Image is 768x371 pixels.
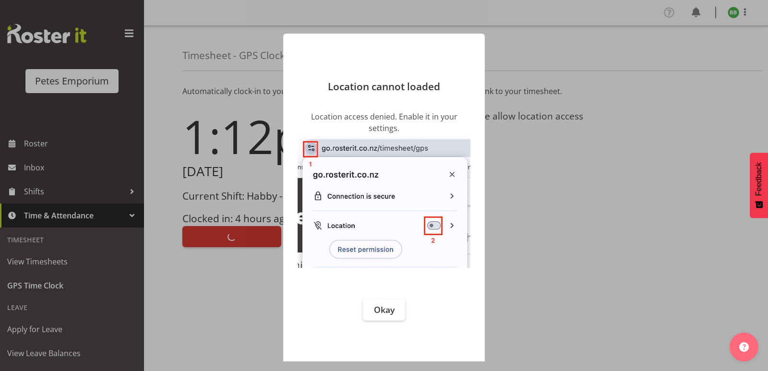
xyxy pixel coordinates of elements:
[739,342,749,352] img: help-xxl-2.png
[293,82,475,92] p: Location cannot loaded
[755,162,763,196] span: Feedback
[363,299,405,321] button: Okay
[374,304,395,315] span: Okay
[298,138,470,268] img: location guide
[298,111,470,271] div: Location access denied. Enable it in your settings.
[750,153,768,218] button: Feedback - Show survey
